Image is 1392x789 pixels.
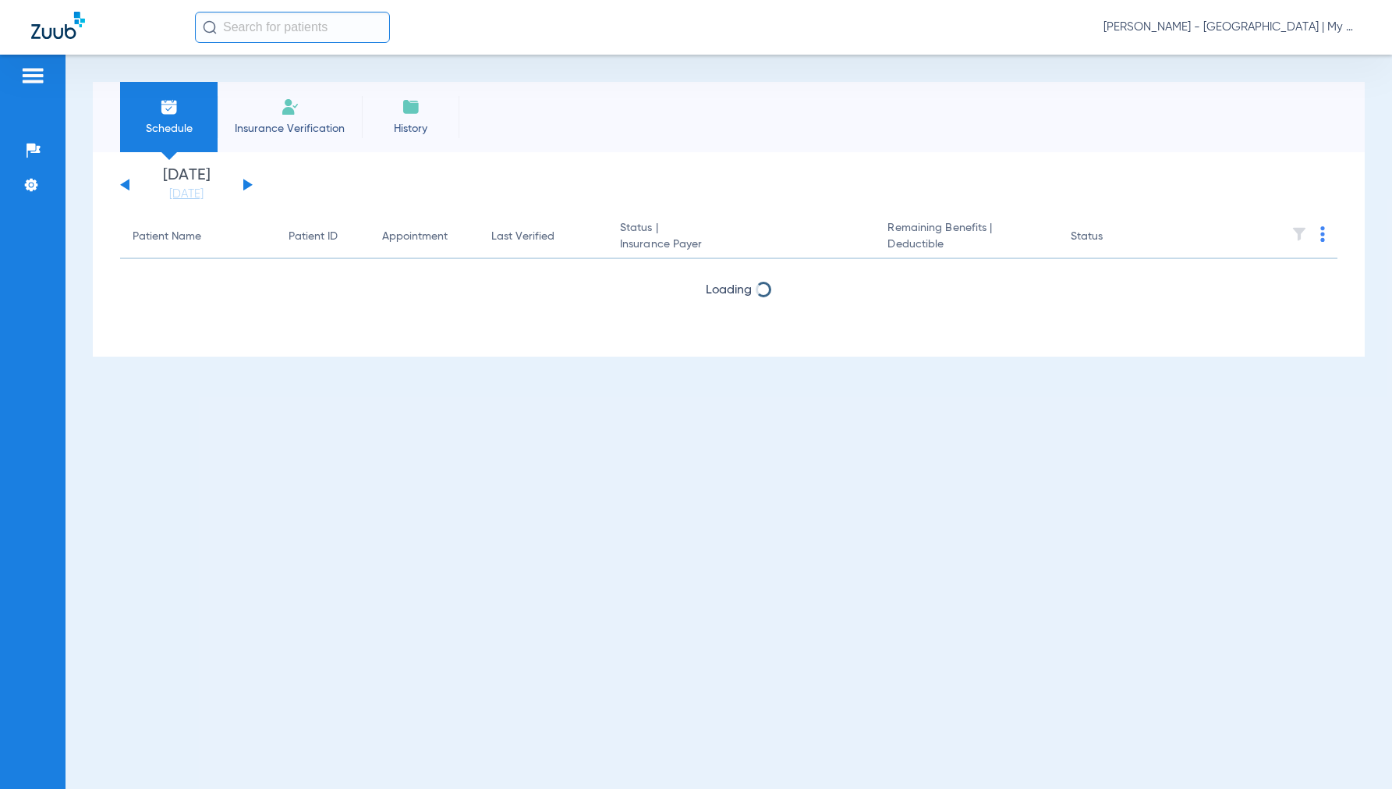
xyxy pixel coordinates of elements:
[31,12,85,39] img: Zuub Logo
[620,236,862,253] span: Insurance Payer
[706,284,752,297] span: Loading
[374,121,448,137] span: History
[289,229,357,245] div: Patient ID
[229,121,350,137] span: Insurance Verification
[491,229,554,245] div: Last Verified
[1320,226,1325,242] img: group-dot-blue.svg
[140,168,233,202] li: [DATE]
[1291,226,1307,242] img: filter.svg
[133,229,264,245] div: Patient Name
[20,66,45,85] img: hamburger-icon
[133,229,201,245] div: Patient Name
[132,121,206,137] span: Schedule
[402,98,420,116] img: History
[1103,20,1361,35] span: [PERSON_NAME] - [GEOGRAPHIC_DATA] | My Community Dental Centers
[607,215,875,259] th: Status |
[140,187,233,202] a: [DATE]
[281,98,299,116] img: Manual Insurance Verification
[160,98,179,116] img: Schedule
[289,229,338,245] div: Patient ID
[1058,215,1164,259] th: Status
[203,20,217,34] img: Search Icon
[887,236,1045,253] span: Deductible
[195,12,390,43] input: Search for patients
[875,215,1057,259] th: Remaining Benefits |
[382,229,466,245] div: Appointment
[382,229,448,245] div: Appointment
[491,229,595,245] div: Last Verified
